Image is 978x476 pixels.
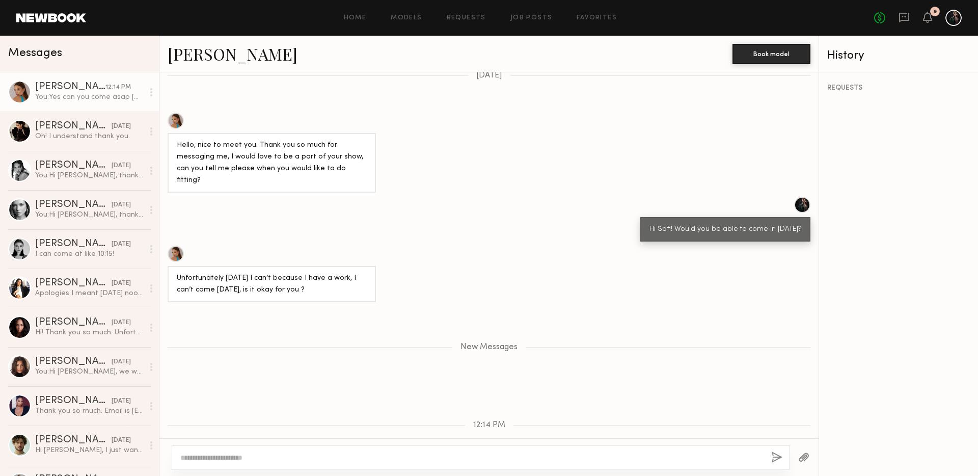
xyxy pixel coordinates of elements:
div: You: Yes can you come asap [DATE]? [35,92,144,102]
span: New Messages [460,343,518,352]
div: History [827,50,970,62]
div: [PERSON_NAME] [35,396,112,406]
div: [PERSON_NAME] [35,239,112,249]
a: Home [344,15,367,21]
div: REQUESTS [827,85,970,92]
div: Oh! I understand thank you. [35,131,144,141]
div: [PERSON_NAME] [35,82,105,92]
a: Favorites [577,15,617,21]
div: Hi Sofi! Would you be able to come in [DATE]? [649,224,801,235]
div: 12:14 PM [105,83,131,92]
div: [DATE] [112,357,131,367]
div: [DATE] [112,122,131,131]
span: 12:14 PM [473,421,505,430]
div: [PERSON_NAME] [35,161,112,171]
div: Hi! Thank you so much. Unfortunately I cannot do the 15th. Best of luck! [35,328,144,337]
a: Requests [447,15,486,21]
div: [PERSON_NAME] [35,318,112,328]
div: [DATE] [112,318,131,328]
div: [DATE] [112,436,131,445]
div: [DATE] [112,396,131,406]
a: Models [391,15,422,21]
div: Apologies I meant [DATE] noon for fitting - please let me know if this works so I can make modifi... [35,288,144,298]
div: I can come at like 10:15! [35,249,144,259]
div: Hello, nice to meet you. Thank you so much for messaging me, I would love to be a part of your sh... [177,140,367,187]
div: Thank you so much. Email is [EMAIL_ADDRESS][DOMAIN_NAME] If a plus one is able. Would love that. [35,406,144,416]
div: [DATE] [112,279,131,288]
button: Book model [732,44,810,64]
div: You: Hi [PERSON_NAME], thank you for the update! [35,210,144,220]
div: [DATE] [112,240,131,249]
a: Job Posts [510,15,553,21]
div: Hi [PERSON_NAME], I just want to ask if i’m gonna do the runway with you! [35,445,144,455]
div: You: Hi [PERSON_NAME], we wanted to see you if you're available to walk for our runway show durin... [35,367,144,377]
a: [PERSON_NAME] [168,43,297,65]
div: You: Hi [PERSON_NAME], thanks for the update and getting back to us so quickly! [35,171,144,180]
div: [DATE] [112,200,131,210]
span: [DATE] [476,71,502,80]
div: [PERSON_NAME] [35,357,112,367]
div: [PERSON_NAME] [35,278,112,288]
div: [PERSON_NAME] [35,121,112,131]
div: [DATE] [112,161,131,171]
div: 9 [933,9,937,15]
a: Book model [732,49,810,58]
div: Unfortunately [DATE] I can’t because I have a work, I can’t come [DATE], is it okay for you ? [177,273,367,296]
div: [PERSON_NAME] [35,435,112,445]
span: Messages [8,47,62,59]
div: [PERSON_NAME] [35,200,112,210]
